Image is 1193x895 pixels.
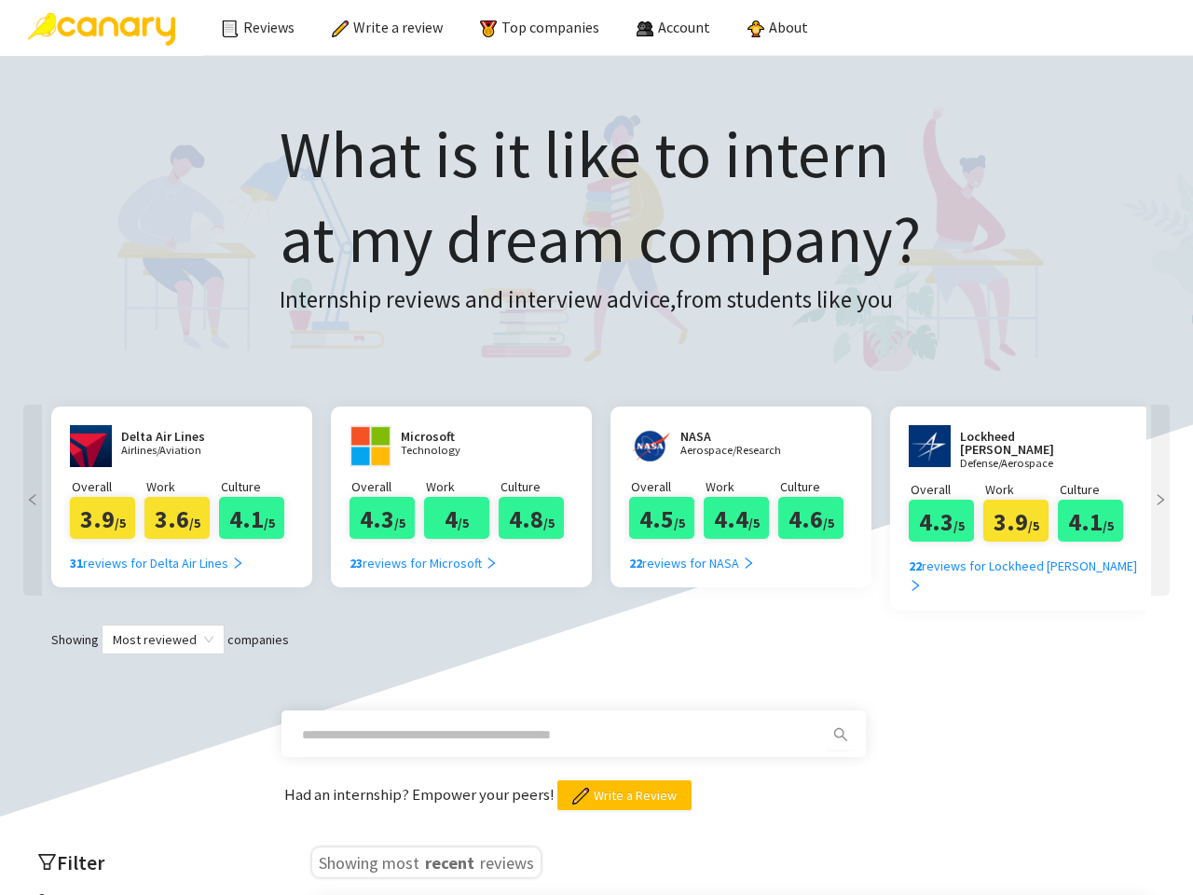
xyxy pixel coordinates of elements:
[909,579,922,592] span: right
[557,780,692,810] button: Write a Review
[350,555,363,571] b: 23
[231,557,244,570] span: right
[499,497,564,539] div: 4.8
[748,515,760,531] span: /5
[19,625,1174,654] div: Showing companies
[911,479,983,500] p: Overall
[780,476,853,497] p: Culture
[423,849,476,872] span: recent
[350,553,498,573] div: reviews for Microsoft
[1060,479,1132,500] p: Culture
[658,18,710,36] span: Account
[70,497,135,539] div: 3.9
[485,557,498,570] span: right
[985,479,1058,500] p: Work
[121,445,233,457] p: Airlines/Aviation
[70,539,244,573] a: 31reviews for Delta Air Lines right
[394,515,405,531] span: /5
[401,430,513,443] h2: Microsoft
[332,18,443,36] a: Write a review
[704,497,769,539] div: 4.4
[480,18,599,36] a: Top companies
[144,497,210,539] div: 3.6
[222,18,295,36] a: Reviews
[594,785,677,805] span: Write a Review
[629,553,755,573] div: reviews for NASA
[909,500,974,542] div: 4.3
[351,476,424,497] p: Overall
[742,557,755,570] span: right
[826,720,856,750] button: search
[543,515,555,531] span: /5
[221,476,294,497] p: Culture
[680,430,792,443] h2: NASA
[424,497,489,539] div: 4
[1058,500,1123,542] div: 4.1
[960,458,1100,470] p: Defense/Aerospace
[778,497,843,539] div: 4.6
[280,112,921,282] h1: What is it like to intern
[909,542,1146,597] a: 22reviews for Lockheed [PERSON_NAME] right
[312,847,541,877] h3: Showing most reviews
[219,497,284,539] div: 4.1
[350,497,415,539] div: 4.3
[680,445,792,457] p: Aerospace/Research
[909,558,922,574] b: 22
[113,626,213,654] span: Most reviewed
[70,555,83,571] b: 31
[572,788,589,805] img: pencil.png
[960,430,1100,456] h2: Lockheed [PERSON_NAME]
[631,476,704,497] p: Overall
[629,539,755,573] a: 22reviews for NASA right
[23,493,42,506] span: left
[909,556,1146,597] div: reviews for Lockheed [PERSON_NAME]
[1028,517,1039,534] span: /5
[629,555,642,571] b: 22
[674,515,685,531] span: /5
[350,425,391,467] img: www.microsoft.com
[146,476,219,497] p: Work
[37,852,57,872] span: filter
[284,784,557,805] span: Had an internship? Empower your peers!
[983,500,1049,542] div: 3.9
[280,282,921,319] h3: Internship reviews and interview advice, from students like you
[70,553,244,573] div: reviews for Delta Air Lines
[115,515,126,531] span: /5
[264,515,275,531] span: /5
[1103,517,1114,534] span: /5
[189,515,200,531] span: /5
[629,425,671,467] img: nasa.gov
[909,425,951,467] img: www.lockheedmartin.com
[426,476,499,497] p: Work
[827,727,855,742] span: search
[629,497,694,539] div: 4.5
[28,13,175,46] img: Canary Logo
[37,847,280,878] h2: Filter
[280,198,921,280] span: at my dream company?
[501,476,573,497] p: Culture
[72,476,144,497] p: Overall
[350,539,498,573] a: 23reviews for Microsoft right
[458,515,469,531] span: /5
[1151,493,1170,506] span: right
[953,517,965,534] span: /5
[747,18,808,36] a: About
[706,476,778,497] p: Work
[637,21,653,37] img: people.png
[823,515,834,531] span: /5
[121,430,233,443] h2: Delta Air Lines
[401,445,513,457] p: Technology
